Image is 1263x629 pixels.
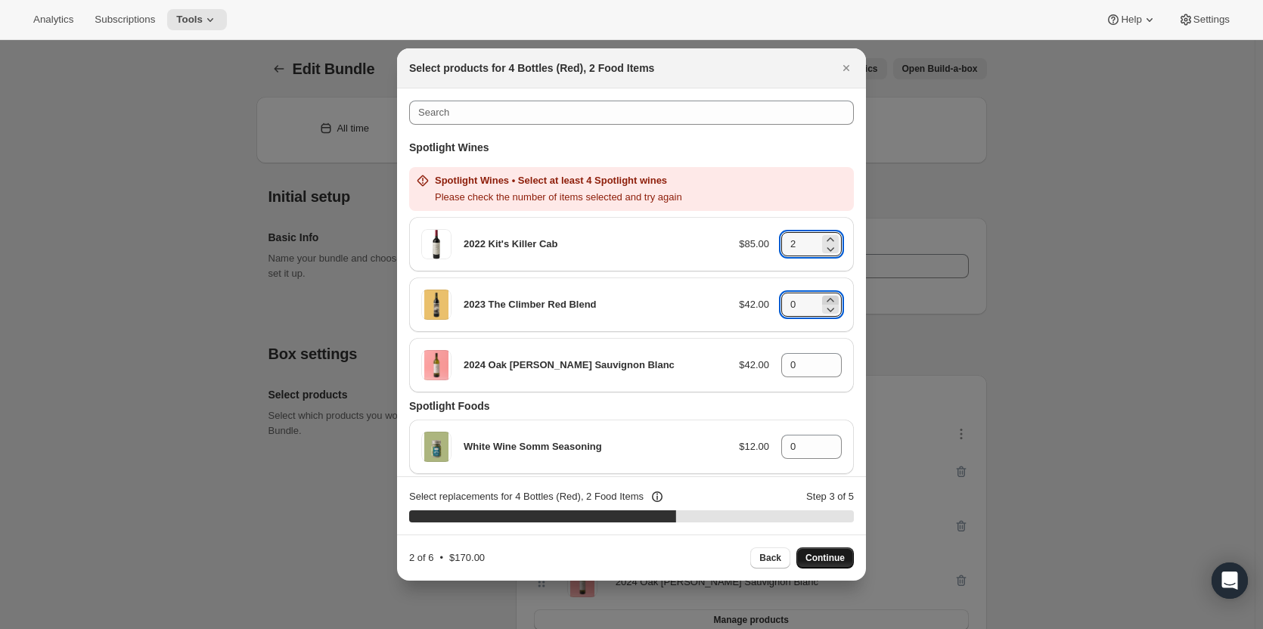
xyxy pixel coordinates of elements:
button: Back [750,547,790,569]
h2: Spotlight Wines • Select at least 4 Spotlight wines [435,173,682,188]
input: Search [409,101,854,125]
p: 2024 Oak [PERSON_NAME] Sauvignon Blanc [464,358,727,373]
span: Analytics [33,14,73,26]
span: Help [1121,14,1141,26]
p: $42.00 [739,297,769,312]
p: $42.00 [739,358,769,373]
p: $170.00 [449,550,485,565]
span: Settings [1193,14,1230,26]
p: 2 of 6 [409,550,434,565]
button: Analytics [24,9,82,30]
span: Subscriptions [95,14,155,26]
h3: Spotlight Wines [409,140,854,155]
p: Step 3 of 5 [806,489,854,504]
div: Open Intercom Messenger [1212,562,1248,599]
button: Tools [167,9,227,30]
button: Help [1097,9,1165,30]
span: Back [759,552,781,564]
h2: Select products for 4 Bottles (Red), 2 Food Items [409,60,654,76]
h3: Spotlight Foods [409,398,854,414]
p: 2022 Kit's Killer Cab [464,237,727,252]
p: White Wine Somm Seasoning [464,439,727,454]
p: Please check the number of items selected and try again [435,190,682,205]
p: 2023 The Climber Red Blend [464,297,727,312]
div: • [409,550,485,565]
p: $12.00 [739,439,769,454]
button: Close [836,57,857,79]
button: Subscriptions [85,9,164,30]
p: $85.00 [739,237,769,252]
button: Settings [1169,9,1239,30]
span: Tools [176,14,203,26]
p: Select replacements for 4 Bottles (Red), 2 Food Items [409,489,644,504]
